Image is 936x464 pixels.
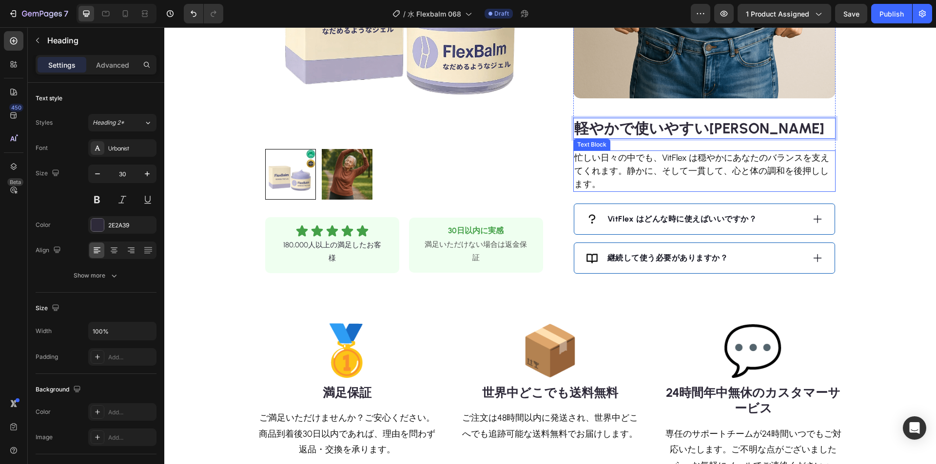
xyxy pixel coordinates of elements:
div: Beta [7,178,23,186]
div: Add... [108,433,154,442]
span: 満足いただけない場合は返金保証 [260,213,363,235]
div: Background [36,383,83,396]
strong: 24時間年中無休のカスタマーサービス [502,358,676,389]
p: 忙しい日々の中でも、VitFlex は穏やかにあなたのバランスを支えてくれます。静かに、そして一貫して、心と体の調和を後押しします。 [410,124,670,164]
div: Show more [74,271,119,280]
button: Heading 2* [88,114,156,131]
span: Save [843,10,859,18]
strong: 満足保証 [158,358,207,372]
div: Align [36,244,63,257]
h2: Rich Text Editor. Editing area: main [409,91,671,111]
input: Auto [89,322,156,340]
div: Text Block [411,113,444,122]
p: Heading [47,35,153,46]
div: Add... [108,353,154,362]
span: 1 product assigned [746,9,809,19]
div: Styles [36,118,53,127]
span: Draft [494,9,509,18]
div: Font [36,144,48,152]
div: Color [36,408,51,416]
div: Publish [879,9,904,19]
div: Open Intercom Messenger [903,416,926,440]
p: ご満足いただけませんか？ご安心ください。商品到着後30日以内であれば、理由を問わず返品・交換を承ります。 [95,383,272,430]
h2: 📦 [296,291,475,356]
h2: 🥇 [94,291,273,356]
div: Text style [36,94,62,103]
span: 水 Flexbalm 068 [408,9,461,19]
p: ご注文は48時間以内に発送され、世界中どこへでも追跡可能な送料無料でお届けします。 [297,383,474,414]
div: Image [36,433,53,442]
div: Width [36,327,52,335]
strong: 継続して使う必要がありますか？ [443,226,564,235]
span: Heading 2* [93,118,124,127]
button: 1 product assigned [738,4,831,23]
strong: 世界中どこでも送料無料 [318,358,454,372]
strong: VitFlex はどんな時に使えばいいですか？ [443,187,593,196]
h2: 💬 [500,291,679,356]
div: Add... [108,408,154,417]
div: Undo/Redo [184,4,223,23]
span: / [403,9,406,19]
strong: 30日以内に実感 [284,199,339,208]
p: 専任のサポートチームが24時間いつでもご対応いたします。ご不明な点がございましたら、お気軽にメールでご連絡ください： [501,399,678,462]
strong: 軽やかで使いやすい[PERSON_NAME] [410,92,660,110]
div: Size [36,302,61,315]
div: Size [36,167,61,180]
div: Color [36,221,51,229]
div: 450 [9,104,23,111]
p: 7 [64,8,68,19]
div: 2E2A39 [108,221,154,230]
button: Show more [36,267,156,284]
button: Publish [871,4,912,23]
p: Advanced [96,60,129,70]
iframe: Design area [164,27,936,464]
button: Save [835,4,867,23]
p: Settings [48,60,76,70]
div: Urbanist [108,144,154,153]
div: Padding [36,353,58,361]
button: 7 [4,4,73,23]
